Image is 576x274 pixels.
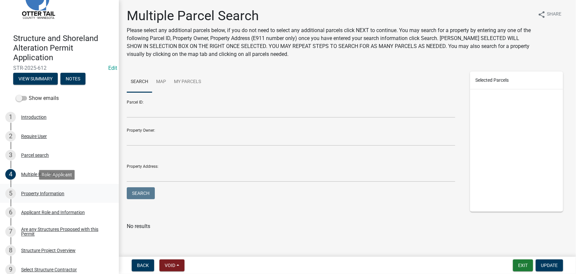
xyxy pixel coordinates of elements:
[170,71,205,93] a: My Parcels
[21,115,47,119] div: Introduction
[132,259,154,271] button: Back
[538,11,546,19] i: share
[536,259,563,271] button: Update
[127,71,152,93] a: Search
[108,65,117,71] a: Edit
[5,150,16,160] div: 3
[21,210,85,215] div: Applicant Role and Information
[152,71,170,93] a: Map
[5,169,16,180] div: 4
[127,187,155,199] button: Search
[541,263,558,268] span: Update
[5,245,16,256] div: 8
[5,188,16,199] div: 5
[21,191,64,196] div: Property Information
[13,77,58,82] wm-modal-confirm: Summary
[159,259,185,271] button: Void
[13,65,106,71] span: STR-2025-612
[21,248,76,253] div: Structure Project Overview
[5,226,16,237] div: 7
[547,11,561,19] span: Share
[21,172,66,177] div: Multiple Parcel Search
[513,259,533,271] button: Exit
[470,71,563,89] div: Selected Parcels
[21,134,47,139] div: Require User
[5,112,16,122] div: 1
[21,227,108,236] div: Are any Structures Proposed with this Permit
[39,170,75,180] div: Role: Applicant
[127,8,532,24] h1: Multiple Parcel Search
[13,34,114,62] h4: Structure and Shoreland Alteration Permit Application
[60,77,85,82] wm-modal-confirm: Notes
[137,263,149,268] span: Back
[5,131,16,142] div: 2
[13,73,58,85] button: View Summary
[16,94,59,102] label: Show emails
[165,263,175,268] span: Void
[21,153,49,158] div: Parcel search
[60,73,85,85] button: Notes
[108,65,117,71] wm-modal-confirm: Edit Application Number
[127,26,532,58] p: Please select any additional parcels below, if you do not need to select any additional parcels c...
[127,222,568,230] p: No results
[5,207,16,218] div: 6
[532,8,567,21] button: shareShare
[21,267,77,272] div: Select Structure Contractor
